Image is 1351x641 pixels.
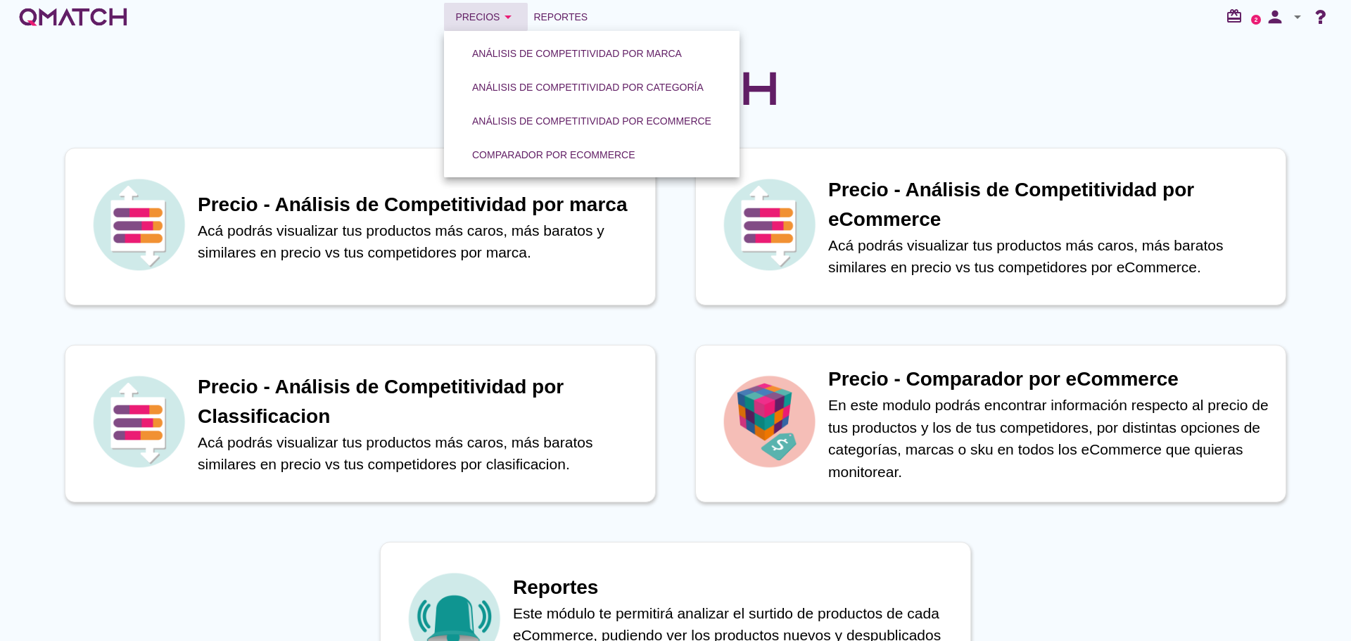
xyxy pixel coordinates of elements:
[828,234,1271,279] p: Acá podrás visualizar tus productos más caros, más baratos similares en precio vs tus competidore...
[675,345,1306,502] a: iconPrecio - Comparador por eCommerceEn este modulo podrás encontrar información respecto al prec...
[513,573,956,602] h1: Reportes
[198,372,641,431] h1: Precio - Análisis de Competitividad por Classificacion
[461,108,723,134] button: Análisis de competitividad por eCommerce
[455,8,516,25] div: Precios
[455,138,652,172] a: Comparador por eCommerce
[1255,16,1258,23] text: 2
[455,37,699,70] a: Análisis de competitividad por marca
[198,190,641,220] h1: Precio - Análisis de Competitividad por marca
[45,345,675,502] a: iconPrecio - Análisis de Competitividad por ClassificacionAcá podrás visualizar tus productos más...
[1251,15,1261,25] a: 2
[675,148,1306,305] a: iconPrecio - Análisis de Competitividad por eCommerceAcá podrás visualizar tus productos más caro...
[500,8,516,25] i: arrow_drop_down
[198,431,641,476] p: Acá podrás visualizar tus productos más caros, más baratos similares en precio vs tus competidore...
[720,372,818,471] img: icon
[828,175,1271,234] h1: Precio - Análisis de Competitividad por eCommerce
[472,46,682,61] div: Análisis de competitividad por marca
[198,220,641,264] p: Acá podrás visualizar tus productos más caros, más baratos y similares en precio vs tus competido...
[1289,8,1306,25] i: arrow_drop_down
[45,148,675,305] a: iconPrecio - Análisis de Competitividad por marcaAcá podrás visualizar tus productos más caros, m...
[461,41,693,66] button: Análisis de competitividad por marca
[1261,7,1289,27] i: person
[528,3,593,31] a: Reportes
[472,80,704,95] div: Análisis de competitividad por categoría
[1226,8,1248,25] i: redeem
[455,104,728,138] a: Análisis de competitividad por eCommerce
[472,148,635,163] div: Comparador por eCommerce
[472,114,711,129] div: Análisis de competitividad por eCommerce
[461,142,647,167] button: Comparador por eCommerce
[533,8,588,25] span: Reportes
[89,372,188,471] img: icon
[720,175,818,274] img: icon
[828,364,1271,394] h1: Precio - Comparador por eCommerce
[455,70,721,104] a: Análisis de competitividad por categoría
[17,3,129,31] a: white-qmatch-logo
[444,3,528,31] button: Precios
[461,75,715,100] button: Análisis de competitividad por categoría
[89,175,188,274] img: icon
[828,394,1271,483] p: En este modulo podrás encontrar información respecto al precio de tus productos y los de tus comp...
